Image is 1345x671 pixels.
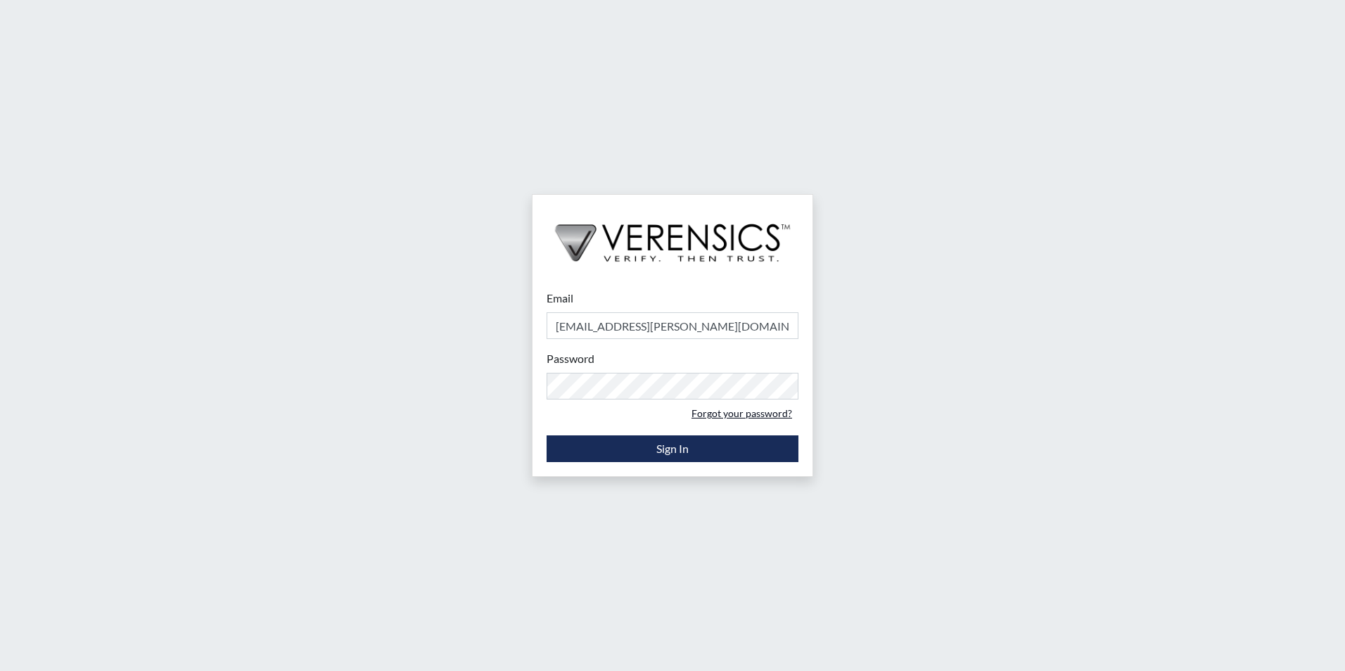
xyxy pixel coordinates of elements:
button: Sign In [547,435,798,462]
input: Email [547,312,798,339]
label: Email [547,290,573,307]
label: Password [547,350,594,367]
img: logo-wide-black.2aad4157.png [533,195,812,276]
a: Forgot your password? [685,402,798,424]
